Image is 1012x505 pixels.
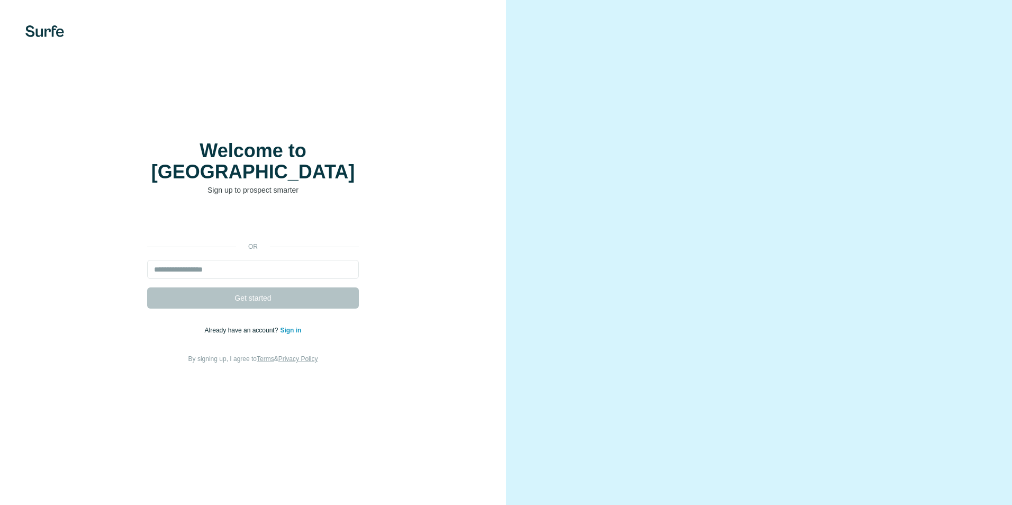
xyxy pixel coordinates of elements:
span: By signing up, I agree to & [188,355,318,363]
iframe: Sign in with Google Button [142,211,364,235]
h1: Welcome to [GEOGRAPHIC_DATA] [147,140,359,183]
p: or [236,242,270,251]
a: Sign in [280,327,301,334]
span: Already have an account? [205,327,281,334]
a: Privacy Policy [278,355,318,363]
p: Sign up to prospect smarter [147,185,359,195]
img: Surfe's logo [25,25,64,37]
a: Terms [257,355,274,363]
